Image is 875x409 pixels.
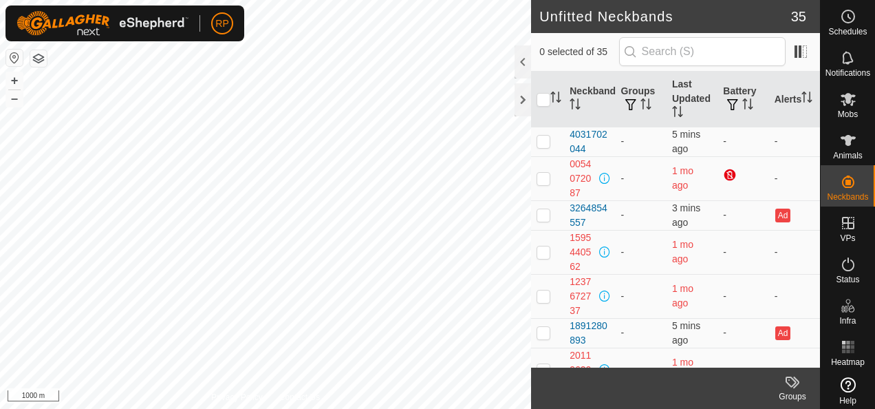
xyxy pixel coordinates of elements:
span: 17 Sept 2025, 7:35 am [672,202,700,228]
span: 22 July 2025, 2:39 pm [672,239,693,264]
span: 17 Sept 2025, 7:34 am [672,129,700,154]
div: Groups [765,390,820,403]
button: Reset Map [6,50,23,66]
div: 1891280893 [570,319,609,348]
span: Infra [839,317,856,325]
button: + [6,72,23,89]
td: - [769,156,820,200]
button: Ad [775,209,790,222]
div: 1595440562 [570,231,596,274]
button: – [6,90,23,107]
td: - [616,156,667,200]
th: Neckband [564,72,615,127]
th: Groups [616,72,667,127]
span: Mobs [838,110,858,118]
span: VPs [840,234,855,242]
button: Ad [775,326,790,340]
td: - [717,127,768,156]
span: Neckbands [827,193,868,201]
div: 2011962032 [570,348,596,392]
td: - [717,348,768,392]
span: Heatmap [831,358,865,366]
span: 22 July 2025, 9:45 am [672,165,693,191]
span: 25 July 2025, 8:53 am [672,357,693,382]
span: RP [215,17,228,31]
td: - [717,274,768,318]
h2: Unfitted Neckbands [539,8,791,25]
td: - [769,127,820,156]
p-sorticon: Activate to sort [672,108,683,119]
a: Privacy Policy [211,391,263,403]
p-sorticon: Activate to sort [640,101,651,112]
span: Animals [833,151,863,160]
td: - [769,348,820,392]
td: - [616,230,667,274]
a: Contact Us [279,391,320,403]
td: - [616,348,667,392]
td: - [616,127,667,156]
span: Status [836,275,859,284]
th: Last Updated [667,72,717,127]
td: - [717,200,768,230]
span: Notifications [825,69,870,77]
td: - [769,274,820,318]
th: Alerts [769,72,820,127]
div: 1237672737 [570,275,596,318]
p-sorticon: Activate to sort [550,94,561,105]
td: - [616,274,667,318]
td: - [769,230,820,274]
div: 4031702044 [570,127,609,156]
span: 0 selected of 35 [539,45,618,59]
td: - [616,200,667,230]
span: 35 [791,6,806,27]
input: Search (S) [619,37,786,66]
p-sorticon: Activate to sort [742,101,753,112]
span: Help [839,397,856,405]
button: Map Layers [30,50,47,67]
span: 29 July 2025, 3:08 pm [672,283,693,308]
img: Gallagher Logo [17,11,188,36]
span: 17 Sept 2025, 7:33 am [672,320,700,346]
td: - [717,230,768,274]
td: - [717,318,768,348]
td: - [616,318,667,348]
p-sorticon: Activate to sort [801,94,812,105]
div: 0054072087 [570,157,596,200]
span: Schedules [828,28,867,36]
div: 3264854557 [570,201,609,230]
th: Battery [717,72,768,127]
p-sorticon: Activate to sort [570,101,581,112]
